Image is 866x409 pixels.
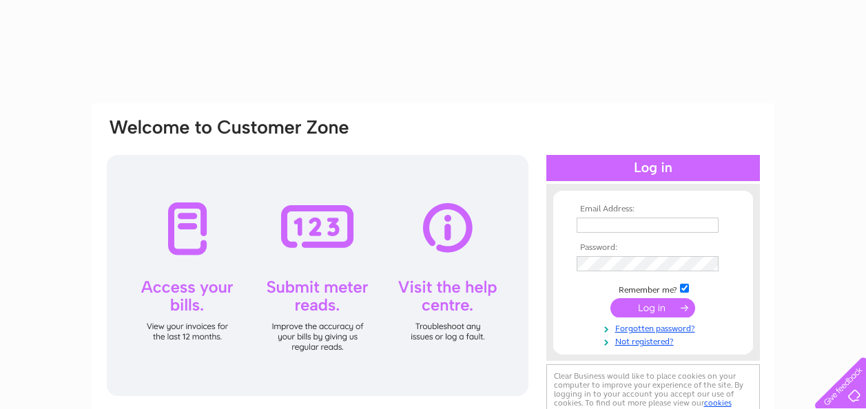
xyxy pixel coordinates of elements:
[577,334,733,347] a: Not registered?
[577,321,733,334] a: Forgotten password?
[573,243,733,253] th: Password:
[610,298,695,317] input: Submit
[573,204,733,214] th: Email Address:
[573,282,733,295] td: Remember me?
